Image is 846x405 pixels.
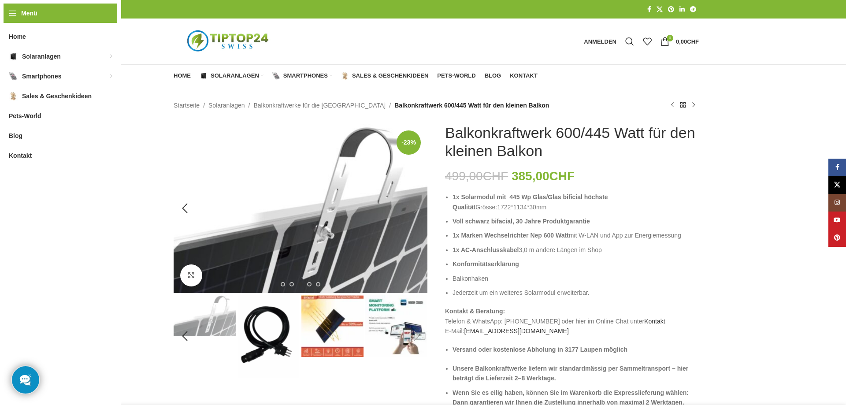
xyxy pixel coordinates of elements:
[445,306,699,336] p: Telefon & WhatsApp: [PHONE_NUMBER] oder hier im Online Chat unter E-Mail:
[828,194,846,212] a: Instagram Social Link
[22,48,61,64] span: Solaranlagen
[453,218,514,225] strong: Voll schwarz bifacial,
[364,295,428,357] div: 8 / 8
[405,325,427,347] div: Next slide
[341,72,349,80] img: Sales & Geschenkideen
[211,72,259,79] span: Solaranlagen
[453,274,699,283] li: Balkonhaken
[9,52,18,61] img: Solaranlagen
[621,33,638,50] a: Suche
[464,327,569,334] a: [EMAIL_ADDRESS][DOMAIN_NAME]
[584,39,616,45] span: Anmelden
[445,124,699,160] h1: Balkonkraftwerk 600/445 Watt für den kleinen Balkon
[453,193,608,210] b: 1x Solarmodul mit 445 Wp Glas/Glas bificial höchste Qualität
[281,282,285,286] li: Go to slide 3
[665,4,677,15] a: Pinterest Social Link
[237,295,301,378] div: 6 / 8
[237,295,300,378] img: Balkonkraftwerk 600/445 Watt für den kleinen Balkon – Bild 6
[200,67,263,85] a: Solaranlagen
[272,72,280,80] img: Smartphones
[687,38,699,45] span: CHF
[352,72,428,79] span: Sales & Geschenkideen
[510,72,538,79] span: Kontakt
[485,67,501,85] a: Blog
[510,67,538,85] a: Kontakt
[453,192,699,212] li: Grösse:1722*1134*30mm
[22,88,92,104] span: Sales & Geschenkideen
[173,124,428,293] div: 5 / 8
[316,282,320,286] li: Go to slide 7
[208,100,245,110] a: Solaranlagen
[516,218,590,225] strong: 30 Jahre Produktgarantie
[174,67,191,85] a: Home
[9,29,26,45] span: Home
[174,197,196,219] div: Previous slide
[22,68,61,84] span: Smartphones
[283,72,328,79] span: Smartphones
[828,229,846,247] a: Pinterest Social Link
[654,4,665,15] a: X Social Link
[200,72,208,80] img: Solaranlagen
[341,67,428,85] a: Sales & Geschenkideen
[828,212,846,229] a: YouTube Social Link
[453,230,699,240] li: mit W-LAN und App zur Energiemessung
[549,169,575,183] span: CHF
[9,72,18,81] img: Smartphones
[453,245,699,255] li: 3,0 m andere Längen im Shop
[677,4,687,15] a: LinkedIn Social Link
[174,295,236,336] img: Balkonkraftwerk 600/445 Watt für den kleinen Balkon – Bild 5
[645,4,654,15] a: Facebook Social Link
[483,169,508,183] span: CHF
[656,33,703,50] a: 0 0,00CHF
[453,346,627,353] strong: Versand oder kostenlose Abholung in 3177 Laupen möglich
[453,232,569,239] b: 1x Marken Wechselrichter Nep 600 Watt
[9,128,22,144] span: Blog
[21,8,37,18] span: Menü
[301,295,364,357] div: 7 / 8
[9,148,32,163] span: Kontakt
[667,35,673,41] span: 0
[173,295,237,336] div: 5 / 8
[174,72,191,79] span: Home
[437,72,475,79] span: Pets-World
[272,67,332,85] a: Smartphones
[174,100,200,110] a: Startseite
[644,318,665,325] a: Kontakt
[828,159,846,176] a: Facebook Social Link
[174,124,427,293] img: WhatsAppImage2023-10-14at19.59.25_4
[405,197,427,219] div: Next slide
[453,288,699,297] li: Jederzeit um ein weiteres Solarmodul erweiterbar.
[9,92,18,100] img: Sales & Geschenkideen
[512,169,575,183] bdi: 385,00
[397,130,421,155] span: -23%
[687,4,699,15] a: Telegram Social Link
[453,246,519,253] b: 1x AC-Anschlusskabel
[289,282,294,286] li: Go to slide 4
[365,295,427,357] img: Balkonkraftwerk 600/445 Watt für den kleinen Balkon – Bild 8
[828,176,846,194] a: X Social Link
[579,33,621,50] a: Anmelden
[688,100,699,111] a: Nächstes Produkt
[174,100,549,110] nav: Breadcrumb
[169,67,542,85] div: Hauptnavigation
[174,37,284,45] a: Logo der Website
[307,282,312,286] li: Go to slide 6
[174,325,196,347] div: Previous slide
[485,72,501,79] span: Blog
[676,38,699,45] bdi: 0,00
[394,100,549,110] span: Balkonkraftwerk 600/445 Watt für den kleinen Balkon
[445,169,508,183] bdi: 499,00
[638,33,656,50] div: Meine Wunschliste
[437,67,475,85] a: Pets-World
[453,260,519,268] b: Konformitätserklärung
[253,100,386,110] a: Balkonkraftwerke für die [GEOGRAPHIC_DATA]
[9,108,41,124] span: Pets-World
[667,100,678,111] a: Vorheriges Produkt
[453,365,688,382] strong: Unsere Balkonkraftwerke liefern wir standardmässig per Sammeltransport – hier beträgt die Lieferz...
[445,308,505,315] strong: Kontakt & Beratung:
[298,282,303,286] li: Go to slide 5
[301,295,364,357] img: Bificiale Solarmodule mit dem Plus an Leistung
